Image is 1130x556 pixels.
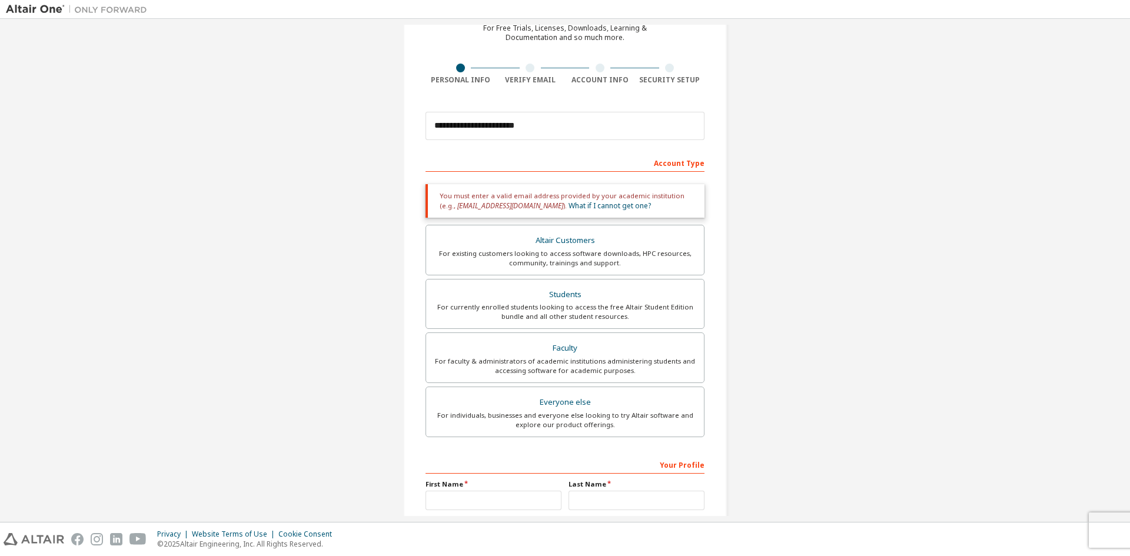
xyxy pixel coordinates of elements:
[4,533,64,545] img: altair_logo.svg
[278,530,339,539] div: Cookie Consent
[71,533,84,545] img: facebook.svg
[433,232,697,249] div: Altair Customers
[426,153,704,172] div: Account Type
[483,24,647,42] div: For Free Trials, Licenses, Downloads, Learning & Documentation and so much more.
[433,249,697,268] div: For existing customers looking to access software downloads, HPC resources, community, trainings ...
[433,394,697,411] div: Everyone else
[426,480,561,489] label: First Name
[157,530,192,539] div: Privacy
[496,75,566,85] div: Verify Email
[426,75,496,85] div: Personal Info
[433,357,697,375] div: For faculty & administrators of academic institutions administering students and accessing softwa...
[91,533,103,545] img: instagram.svg
[157,539,339,549] p: © 2025 Altair Engineering, Inc. All Rights Reserved.
[426,184,704,218] div: You must enter a valid email address provided by your academic institution (e.g., ).
[433,340,697,357] div: Faculty
[426,455,704,474] div: Your Profile
[457,201,563,211] span: [EMAIL_ADDRESS][DOMAIN_NAME]
[635,75,705,85] div: Security Setup
[569,480,704,489] label: Last Name
[6,4,153,15] img: Altair One
[565,75,635,85] div: Account Info
[433,411,697,430] div: For individuals, businesses and everyone else looking to try Altair software and explore our prod...
[110,533,122,545] img: linkedin.svg
[433,287,697,303] div: Students
[129,533,147,545] img: youtube.svg
[569,201,651,211] a: What if I cannot get one?
[192,530,278,539] div: Website Terms of Use
[433,302,697,321] div: For currently enrolled students looking to access the free Altair Student Edition bundle and all ...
